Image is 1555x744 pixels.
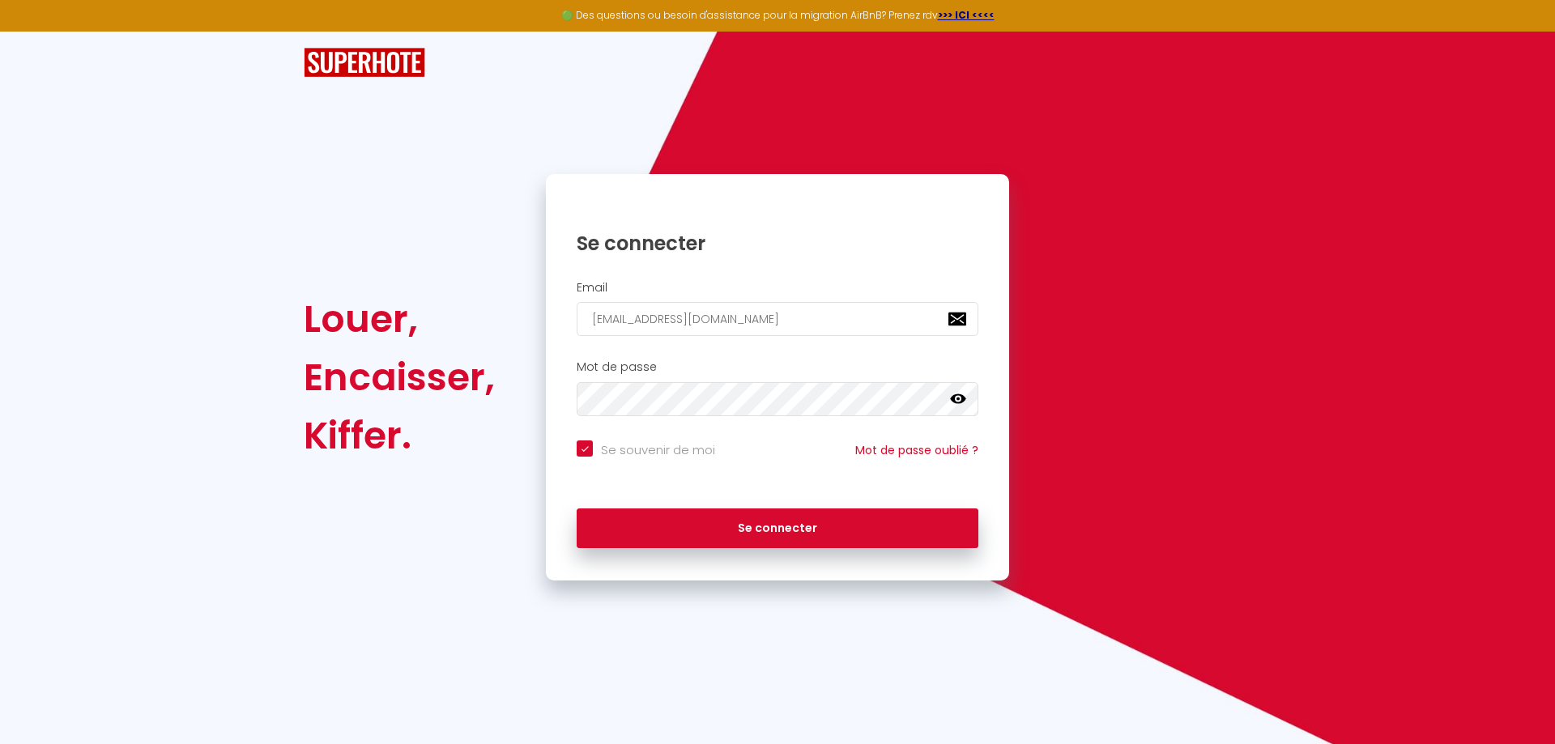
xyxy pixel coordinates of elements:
[577,231,978,256] h1: Se connecter
[304,48,425,78] img: SuperHote logo
[304,348,495,406] div: Encaisser,
[577,360,978,374] h2: Mot de passe
[577,302,978,336] input: Ton Email
[304,406,495,465] div: Kiffer.
[855,442,978,458] a: Mot de passe oublié ?
[938,8,995,22] a: >>> ICI <<<<
[577,508,978,549] button: Se connecter
[577,281,978,295] h2: Email
[304,290,495,348] div: Louer,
